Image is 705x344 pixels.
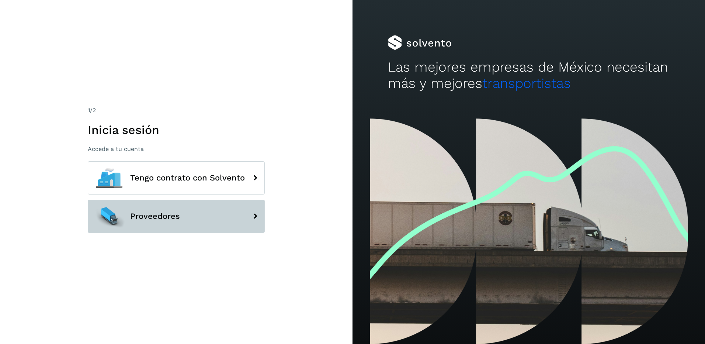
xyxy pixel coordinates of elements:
div: /2 [88,106,265,115]
p: Accede a tu cuenta [88,145,265,152]
span: Proveedores [130,212,180,221]
button: Proveedores [88,200,265,233]
span: Tengo contrato con Solvento [130,173,245,182]
button: Tengo contrato con Solvento [88,161,265,195]
span: transportistas [482,75,571,91]
span: 1 [88,107,90,114]
h2: Las mejores empresas de México necesitan más y mejores [388,59,670,92]
h1: Inicia sesión [88,123,265,137]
